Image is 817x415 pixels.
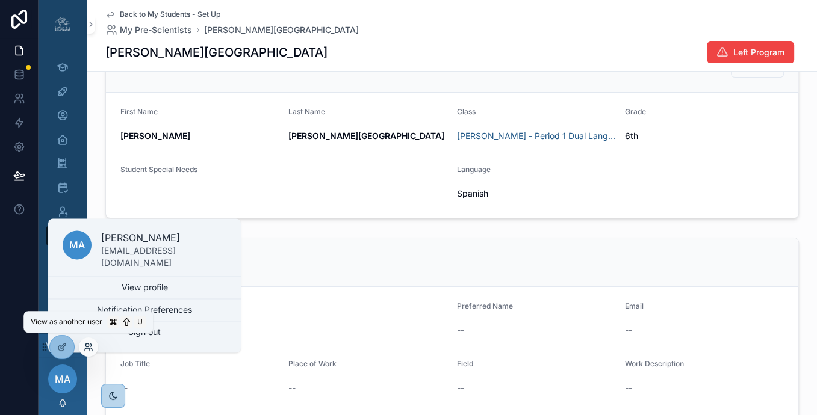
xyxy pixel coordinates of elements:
[48,321,241,343] button: Sign out
[457,188,488,200] span: Spanish
[625,382,632,394] span: --
[457,301,513,310] span: Preferred Name
[101,230,226,245] p: [PERSON_NAME]
[625,324,632,336] span: --
[457,130,616,142] a: [PERSON_NAME] - Period 1 Dual Language Science
[105,10,220,19] a: Back to My Students - Set Up
[288,131,444,141] strong: [PERSON_NAME][GEOGRAPHIC_DATA]
[101,245,226,269] p: [EMAIL_ADDRESS][DOMAIN_NAME]
[120,10,220,19] span: Back to My Students - Set Up
[48,277,241,298] a: View profile
[48,299,241,321] button: Notification Preferences
[120,24,192,36] span: My Pre-Scientists
[625,107,646,116] span: Grade
[55,372,70,386] span: MA
[457,324,464,336] span: --
[457,359,473,368] span: Field
[135,317,144,327] span: U
[288,107,325,116] span: Last Name
[120,359,150,368] span: Job Title
[120,107,158,116] span: First Name
[457,165,491,174] span: Language
[69,238,85,252] span: MA
[625,130,638,142] span: 6th
[625,301,644,310] span: Email
[457,382,464,394] span: --
[204,24,359,36] a: [PERSON_NAME][GEOGRAPHIC_DATA]
[53,14,72,34] img: App logo
[105,44,328,61] h1: [PERSON_NAME][GEOGRAPHIC_DATA]
[120,165,197,174] span: Student Special Needs
[105,24,192,36] a: My Pre-Scientists
[288,382,296,394] span: --
[31,317,102,327] span: View as another user
[288,359,337,368] span: Place of Work
[733,46,784,58] span: Left Program
[39,48,87,334] div: scrollable content
[457,107,476,116] span: Class
[120,382,128,394] span: --
[120,131,190,141] strong: [PERSON_NAME]
[707,41,794,63] button: Left Program
[625,359,684,368] span: Work Description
